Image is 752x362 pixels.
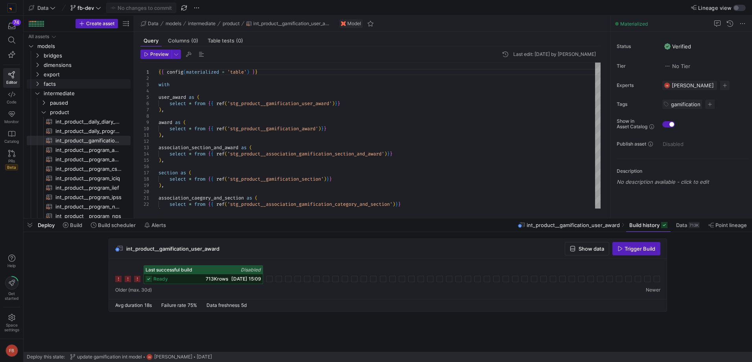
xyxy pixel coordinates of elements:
[161,182,164,188] span: ,
[335,100,337,107] span: }
[216,100,225,107] span: ref
[139,19,160,28] button: Data
[565,242,609,255] button: Show data
[689,222,700,228] div: 713K
[227,126,318,132] span: 'stg_product__gamification_award'
[197,354,212,360] span: [DATE]
[55,136,122,145] span: int_product__gamification_user_award​​​​​​​​​​
[140,188,149,195] div: 20
[398,201,401,207] span: }
[161,69,164,75] span: {
[3,68,20,88] a: Editor
[12,19,21,26] div: 74
[617,168,749,174] p: Description
[211,201,214,207] span: {
[68,3,103,13] button: fb-dev
[154,354,192,360] span: [PERSON_NAME]
[617,63,656,69] span: Tier
[27,192,131,202] div: Press SPACE to select this row.
[27,136,131,145] div: Press SPACE to select this row.
[211,126,214,132] span: {
[44,70,129,79] span: export
[384,151,387,157] span: )
[216,176,225,182] span: ref
[87,218,139,232] button: Build scheduler
[77,354,142,360] span: update gamification int model
[27,51,131,60] div: Press SPACE to select this row.
[390,151,393,157] span: }
[166,21,181,26] span: models
[6,344,18,357] div: FB
[27,136,131,145] a: int_product__gamification_user_award​​​​​​​​​​
[27,155,131,164] div: Press SPACE to select this row.
[227,201,365,207] span: 'stg_product__association_gamification_category_an
[27,174,131,183] div: Press SPACE to select this row.
[144,38,159,43] span: Query
[55,183,122,192] span: int_product__program_iief​​​​​​​​​​
[140,132,149,138] div: 11
[324,126,326,132] span: }
[247,195,252,201] span: as
[141,218,170,232] button: Alerts
[55,127,122,136] span: int_product__daily_progress_by_training_type​​​​​​​​​​
[140,126,149,132] div: 10
[140,119,149,126] div: 9
[5,291,18,301] span: Get started
[140,50,171,59] button: Preview
[227,151,365,157] span: 'stg_product__association_gamification_section_and
[617,179,749,185] p: No description available - click to edit
[672,82,714,89] span: [PERSON_NAME]
[27,202,131,211] div: Press SPACE to select this row.
[27,192,131,202] a: int_product__program_ipss​​​​​​​​​​
[161,207,164,214] span: ,
[365,201,393,207] span: d_section'
[115,287,152,293] span: Older (max. 30d)
[225,126,227,132] span: (
[159,170,178,176] span: section
[252,69,255,75] span: }
[664,82,670,89] div: FB
[159,119,172,126] span: award
[527,222,620,228] span: int_product__gamification_user_award
[236,38,243,43] span: (0)
[27,70,131,79] div: Press SPACE to select this row.
[255,69,258,75] span: }
[140,195,149,201] div: 21
[3,273,20,304] button: Getstarted
[208,38,243,43] span: Table tests
[86,21,114,26] span: Create asset
[146,267,192,273] span: Last successful build
[194,201,205,207] span: from
[37,42,129,51] span: models
[159,195,244,201] span: association_caegory_and_section
[27,211,131,221] div: Press SPACE to select this row.
[159,207,161,214] span: )
[662,61,692,71] button: No tierNo Tier
[225,100,227,107] span: (
[626,218,671,232] button: Build history
[241,302,247,308] span: 5d
[676,222,687,228] span: Data
[161,302,186,308] span: Failure rate
[55,155,122,164] span: int_product__program_anamnesis​​​​​​​​​​
[77,5,94,11] span: fb-dev
[27,174,131,183] a: int_product__program_iciq​​​​​​​​​​
[208,176,211,182] span: {
[27,145,131,155] a: int_product__program_anamnesis_and_medical_categories​​​​​​​​​​
[146,354,153,360] div: FB
[55,193,122,202] span: int_product__program_ipss​​​​​​​​​​
[27,164,131,174] div: Press SPACE to select this row.
[44,89,129,98] span: intermediate
[208,126,211,132] span: {
[3,310,20,336] a: Spacesettings
[159,144,238,151] span: association_section_and_award
[27,41,131,51] div: Press SPACE to select this row.
[159,107,161,113] span: )
[247,69,249,75] span: )
[194,126,205,132] span: from
[27,107,131,117] div: Press SPACE to select this row.
[698,5,732,11] span: Lineage view
[625,246,655,252] span: Trigger Build
[332,100,335,107] span: )
[225,201,227,207] span: (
